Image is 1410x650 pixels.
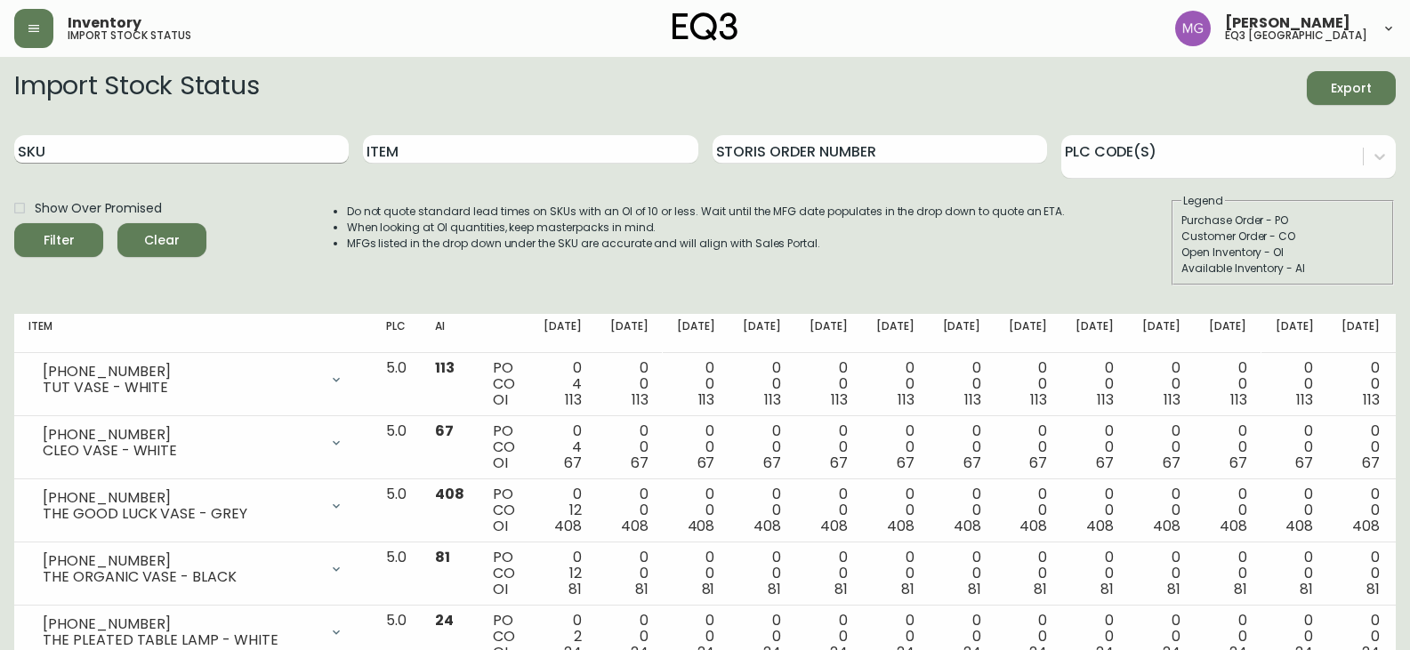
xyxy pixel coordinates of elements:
[673,12,738,41] img: logo
[763,453,781,473] span: 67
[729,314,795,353] th: [DATE]
[1342,486,1380,534] div: 0 0
[1342,423,1380,471] div: 0 0
[43,632,318,648] div: THE PLEATED TABLE LAMP - WHITE
[372,542,421,606] td: 5.0
[1363,389,1380,410] span: 113
[544,423,582,471] div: 0 4
[1225,16,1350,30] span: [PERSON_NAME]
[1163,453,1180,473] span: 67
[1327,314,1394,353] th: [DATE]
[743,486,781,534] div: 0 0
[1307,71,1396,105] button: Export
[831,389,848,410] span: 113
[347,236,1066,252] li: MFGs listed in the drop down under the SKU are accurate and will align with Sales Portal.
[810,360,848,408] div: 0 0
[764,389,781,410] span: 113
[1019,516,1047,536] span: 408
[1009,486,1047,534] div: 0 0
[610,550,649,598] div: 0 0
[544,360,582,408] div: 0 4
[830,453,848,473] span: 67
[544,486,582,534] div: 0 12
[554,516,582,536] span: 408
[677,550,715,598] div: 0 0
[743,550,781,598] div: 0 0
[564,453,582,473] span: 67
[421,314,479,353] th: AI
[820,516,848,536] span: 408
[1209,360,1247,408] div: 0 0
[68,16,141,30] span: Inventory
[1296,389,1313,410] span: 113
[1300,579,1313,599] span: 81
[1076,423,1114,471] div: 0 0
[876,423,914,471] div: 0 0
[743,423,781,471] div: 0 0
[568,579,582,599] span: 81
[1276,423,1314,471] div: 0 0
[43,490,318,506] div: [PHONE_NUMBER]
[435,547,450,567] span: 81
[1029,453,1047,473] span: 67
[677,423,715,471] div: 0 0
[493,423,515,471] div: PO CO
[1195,314,1261,353] th: [DATE]
[1100,579,1114,599] span: 81
[43,553,318,569] div: [PHONE_NUMBER]
[753,516,781,536] span: 408
[1167,579,1180,599] span: 81
[1076,550,1114,598] div: 0 0
[435,610,454,630] span: 24
[1181,213,1384,229] div: Purchase Order - PO
[688,516,715,536] span: 408
[1181,261,1384,277] div: Available Inventory - AI
[795,314,862,353] th: [DATE]
[876,550,914,598] div: 0 0
[43,380,318,396] div: TUT VASE - WHITE
[943,423,981,471] div: 0 0
[1181,245,1384,261] div: Open Inventory - OI
[810,486,848,534] div: 0 0
[631,453,649,473] span: 67
[493,453,508,473] span: OI
[347,204,1066,220] li: Do not quote standard lead times on SKUs with an OI of 10 or less. Wait until the MFG date popula...
[1276,360,1314,408] div: 0 0
[1220,516,1247,536] span: 408
[14,71,259,105] h2: Import Stock Status
[995,314,1061,353] th: [DATE]
[596,314,663,353] th: [DATE]
[1009,360,1047,408] div: 0 0
[1034,579,1047,599] span: 81
[677,486,715,534] div: 0 0
[1142,486,1180,534] div: 0 0
[43,427,318,443] div: [PHONE_NUMBER]
[1352,516,1380,536] span: 408
[1086,516,1114,536] span: 408
[964,389,981,410] span: 113
[635,579,649,599] span: 81
[610,486,649,534] div: 0 0
[1076,360,1114,408] div: 0 0
[493,360,515,408] div: PO CO
[887,516,914,536] span: 408
[1096,453,1114,473] span: 67
[493,516,508,536] span: OI
[1276,486,1314,534] div: 0 0
[621,516,649,536] span: 408
[1181,229,1384,245] div: Customer Order - CO
[1209,486,1247,534] div: 0 0
[1229,453,1247,473] span: 67
[1295,453,1313,473] span: 67
[14,314,372,353] th: Item
[493,486,515,534] div: PO CO
[1261,314,1328,353] th: [DATE]
[810,550,848,598] div: 0 0
[43,364,318,380] div: [PHONE_NUMBER]
[876,360,914,408] div: 0 0
[35,199,162,218] span: Show Over Promised
[697,453,715,473] span: 67
[43,616,318,632] div: [PHONE_NUMBER]
[1234,579,1247,599] span: 81
[1164,389,1180,410] span: 113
